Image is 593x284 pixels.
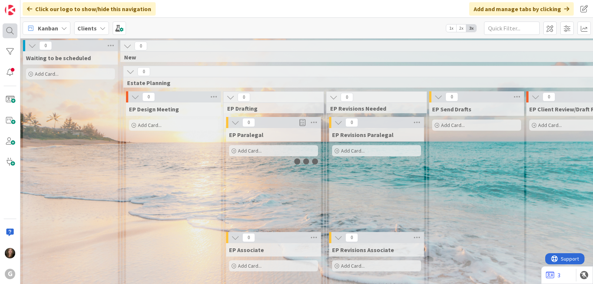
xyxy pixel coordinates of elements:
[238,93,250,102] span: 0
[341,147,365,154] span: Add Card...
[441,122,465,128] span: Add Card...
[345,118,358,127] span: 0
[242,233,255,242] span: 0
[484,22,540,35] input: Quick Filter...
[446,25,456,32] span: 1x
[238,262,262,269] span: Add Card...
[229,131,264,138] span: EP Paralegal
[445,92,458,101] span: 0
[26,54,91,62] span: Waiting to be scheduled
[138,122,162,128] span: Add Card...
[39,41,52,50] span: 0
[345,233,358,242] span: 0
[341,262,365,269] span: Add Card...
[238,147,262,154] span: Add Card...
[229,246,264,254] span: EP Associate
[546,271,560,280] a: 3
[332,131,394,138] span: EP Revisions Paralegal
[332,246,394,254] span: EP Revisions Associate
[341,93,353,102] span: 0
[129,105,179,113] span: EP Design Meeting
[227,105,314,112] span: EP Drafting
[23,2,156,16] div: Click our logo to show/hide this navigation
[5,248,15,258] img: SB
[5,5,15,15] img: Visit kanbanzone.com
[456,25,466,32] span: 2x
[466,25,476,32] span: 3x
[469,2,574,16] div: Add and manage tabs by clicking
[135,42,147,50] span: 0
[38,24,58,33] span: Kanban
[16,1,34,10] span: Support
[432,105,471,113] span: EP Send Drafts
[242,118,255,127] span: 0
[330,105,417,112] span: EP Revisions Needed
[77,25,97,32] b: Clients
[35,71,59,77] span: Add Card...
[538,122,562,128] span: Add Card...
[543,92,555,101] span: 0
[5,269,15,279] div: G
[138,67,150,76] span: 0
[142,92,155,101] span: 0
